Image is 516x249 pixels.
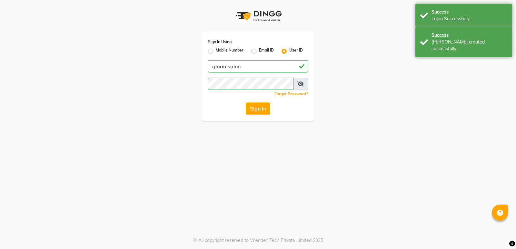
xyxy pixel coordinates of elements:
button: Sign In [246,102,270,115]
a: Forgot Password? [274,91,308,96]
div: Success [432,32,507,39]
label: Mobile Number [216,47,243,55]
iframe: chat widget [489,223,510,243]
label: User ID [289,47,303,55]
div: Success [432,9,507,15]
img: logo1.svg [232,6,284,25]
div: Login Successfully. [432,15,507,22]
label: Sign In Using: [208,39,233,45]
label: Email ID [259,47,274,55]
input: Username [208,60,308,72]
input: Username [208,78,293,90]
div: Bill created successfully. [432,39,507,52]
